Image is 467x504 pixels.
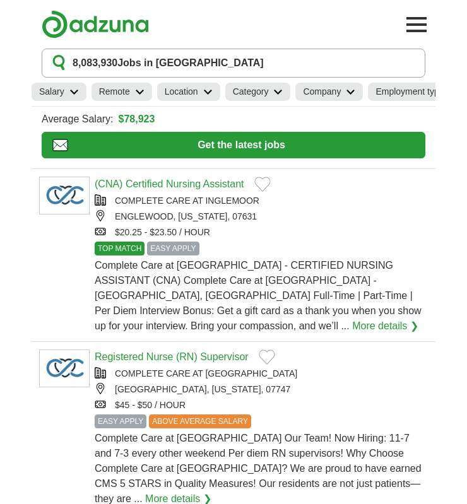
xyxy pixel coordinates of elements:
[259,349,275,365] button: Add to favorite jobs
[95,399,428,412] div: $45 - $50 / HOUR
[233,85,269,98] h2: Category
[42,132,425,158] button: Get the latest jobs
[225,83,291,101] a: Category
[95,242,145,255] span: TOP MATCH
[92,83,152,101] a: Remote
[352,319,418,334] a: More details ❯
[39,177,90,214] img: Company logo
[99,85,130,98] h2: Remote
[42,49,425,78] button: 8,083,930Jobs in [GEOGRAPHIC_DATA]
[95,414,146,428] span: EASY APPLY
[39,349,90,387] img: Company logo
[95,260,422,331] span: Complete Care at [GEOGRAPHIC_DATA] - CERTIFIED NURSING ASSISTANT (CNA) Complete Care at [GEOGRAPH...
[95,351,249,362] a: Registered Nurse (RN) Supervisor
[368,83,466,101] a: Employment type
[95,210,428,223] div: ENGLEWOOD, [US_STATE], 07631
[95,226,428,239] div: $20.25 - $23.50 / HOUR
[42,112,425,127] div: Average Salary:
[73,56,117,71] span: 8,083,930
[42,10,149,38] img: Adzuna logo
[95,433,422,504] span: Complete Care at [GEOGRAPHIC_DATA] Our Team! Now Hiring: 11-7 and 7-3 every other weekend Per die...
[375,85,444,98] h2: Employment type
[303,85,341,98] h2: Company
[119,112,155,127] a: $78,923
[295,83,363,101] a: Company
[73,56,264,71] h1: Jobs in [GEOGRAPHIC_DATA]
[32,83,86,101] a: Salary
[39,85,64,98] h2: Salary
[95,179,244,189] a: (CNA) Certified Nursing Assistant
[147,242,199,255] span: EASY APPLY
[165,85,198,98] h2: Location
[68,138,415,153] span: Get the latest jobs
[95,194,428,208] div: COMPLETE CARE AT INGLEMOOR
[403,11,430,38] button: Toggle main navigation menu
[254,177,271,192] button: Add to favorite jobs
[149,414,251,428] span: ABOVE AVERAGE SALARY
[157,83,220,101] a: Location
[95,383,428,396] div: [GEOGRAPHIC_DATA], [US_STATE], 07747
[95,367,428,380] div: COMPLETE CARE AT [GEOGRAPHIC_DATA]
